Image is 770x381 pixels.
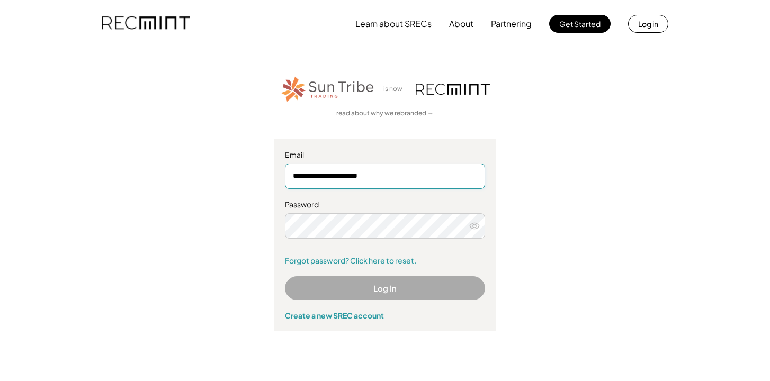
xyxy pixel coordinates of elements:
[336,109,434,118] a: read about why we rebranded →
[491,13,532,34] button: Partnering
[355,13,432,34] button: Learn about SRECs
[549,15,611,33] button: Get Started
[449,13,473,34] button: About
[285,311,485,320] div: Create a new SREC account
[628,15,668,33] button: Log in
[381,85,410,94] div: is now
[285,150,485,160] div: Email
[280,75,375,104] img: STT_Horizontal_Logo%2B-%2BColor.png
[416,84,490,95] img: recmint-logotype%403x.png
[285,199,485,210] div: Password
[285,256,485,266] a: Forgot password? Click here to reset.
[285,276,485,300] button: Log In
[102,6,190,42] img: recmint-logotype%403x.png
